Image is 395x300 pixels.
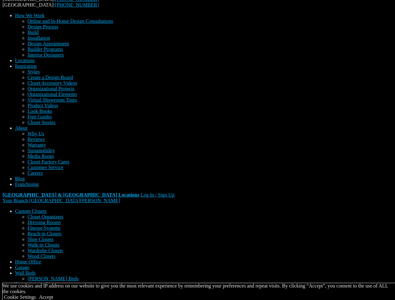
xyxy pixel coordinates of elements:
[15,265,29,270] a: Garage
[15,13,45,18] a: How We Work
[28,165,63,170] a: Customer Service
[28,120,55,125] a: Closet Stories
[28,69,40,74] a: Styles
[28,114,52,119] a: Free Guides
[28,75,73,80] a: Create a Design Board
[28,170,43,176] a: Careers
[28,35,50,41] a: Installation
[29,198,120,203] span: [GEOGRAPHIC_DATA][PERSON_NAME]
[28,276,78,281] a: [PERSON_NAME] Beds
[28,142,46,147] a: Warranty
[28,148,55,153] a: Sustainability
[4,294,36,300] a: Cookie Settings
[28,237,53,242] a: Shoe Closets
[3,198,120,203] a: Your Branch [GEOGRAPHIC_DATA][PERSON_NAME]
[28,159,69,164] a: Closet Factory Cares
[28,242,59,247] a: Walk-in Closets
[15,182,39,187] a: Franchising
[28,225,60,231] a: Finesse Systems
[28,30,39,35] a: Build
[28,220,61,225] a: Dressing Rooms
[15,270,36,276] a: Wall Beds
[28,248,63,253] a: Wardrobe Closets
[28,52,64,57] a: Interior Designers
[3,283,395,294] div: We use cookies and IP address on our website to give you the most relevant experience by remember...
[3,198,28,203] span: Your Branch
[28,137,45,142] a: Reviews
[28,47,63,52] a: Builder Programs
[28,24,58,29] a: Design Process
[28,80,77,86] a: Closet Accessory Videos
[28,92,77,97] a: Organizational Elements
[28,214,63,219] a: Closet Organizers
[55,2,99,7] a: [PHONE_NUMBER]
[28,103,58,108] a: Product Videos
[28,18,113,24] a: Online and In-Home Design Consultations
[28,97,77,102] a: Virtual Showroom Tours
[39,294,53,300] a: Accept
[28,231,62,236] a: Reach-in Closets
[28,131,44,136] a: Why Us
[28,86,74,91] a: Organizational Projects
[140,192,174,197] a: Log In / Sign Up
[15,208,47,214] a: Custom Closets
[28,253,55,259] a: Wood Closets
[15,176,25,181] a: Blog
[15,259,41,264] a: Home Office
[15,125,28,131] a: About
[3,192,139,197] a: [GEOGRAPHIC_DATA] & [GEOGRAPHIC_DATA] Locations
[28,153,54,159] a: Media Room
[15,282,60,287] a: Entertainment Centers
[28,41,69,46] a: Design Appointment
[28,108,52,114] a: Look Books
[15,58,35,63] a: Locations
[15,63,37,69] a: Inspiration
